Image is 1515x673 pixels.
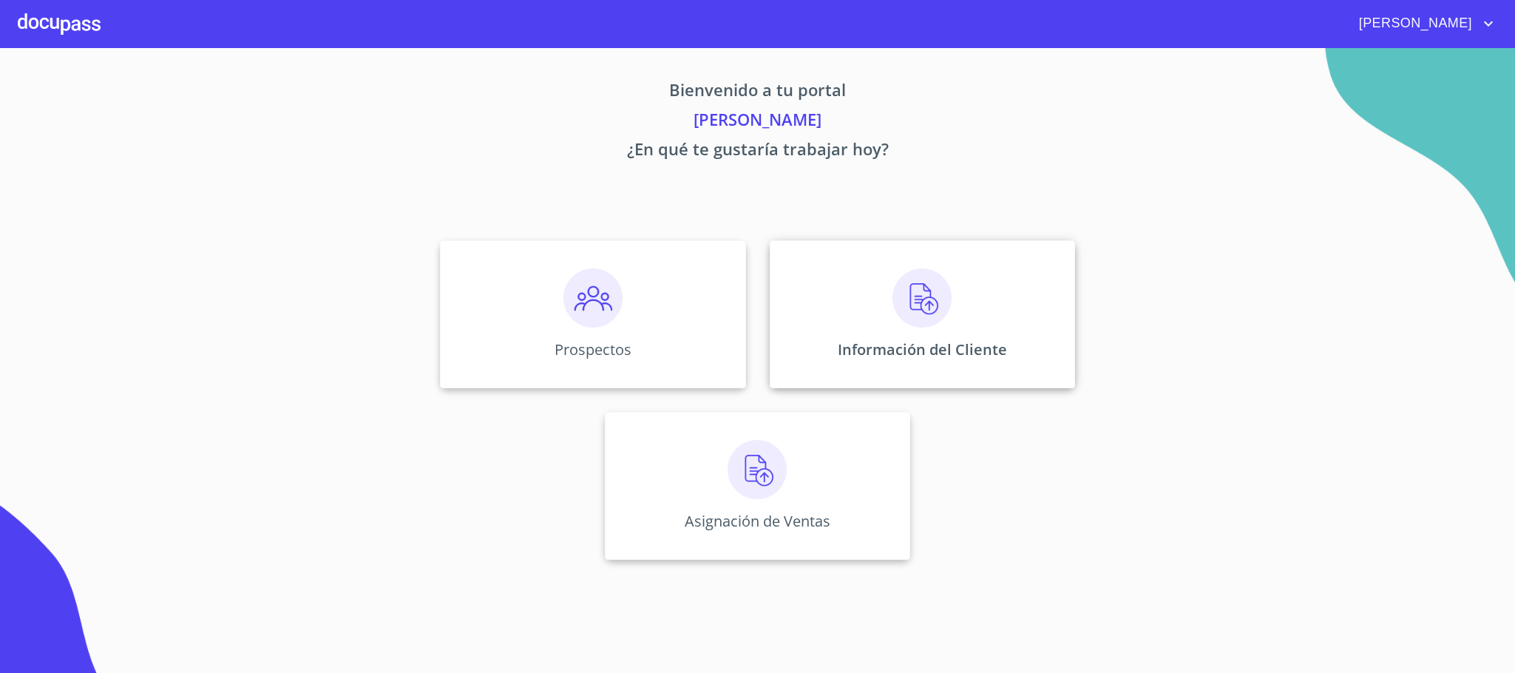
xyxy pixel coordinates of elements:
p: Prospectos [555,339,631,359]
p: ¿En qué te gustaría trabajar hoy? [302,137,1213,166]
span: [PERSON_NAME] [1348,12,1480,35]
img: prospectos.png [563,268,623,328]
p: Asignación de Ventas [685,511,830,531]
img: carga.png [892,268,952,328]
button: account of current user [1348,12,1497,35]
p: Bienvenido a tu portal [302,78,1213,107]
p: Información del Cliente [838,339,1007,359]
img: carga.png [728,440,787,499]
p: [PERSON_NAME] [302,107,1213,137]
